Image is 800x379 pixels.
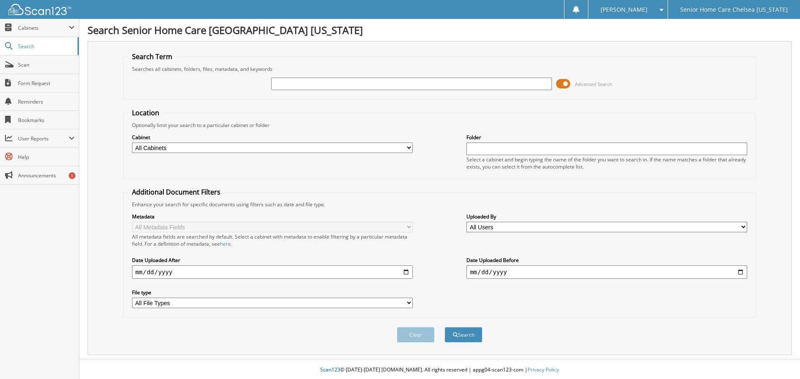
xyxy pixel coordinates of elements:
[758,339,800,379] iframe: Chat Widget
[601,7,647,12] span: [PERSON_NAME]
[18,172,75,179] span: Announcements
[132,213,413,220] label: Metadata
[128,52,176,61] legend: Search Term
[8,4,71,15] img: scan123-logo-white.svg
[128,108,163,117] legend: Location
[128,65,751,73] div: Searches all cabinets, folders, files, metadata, and keywords
[132,233,413,247] div: All metadata fields are searched by default. Select a cabinet with metadata to enable filtering b...
[466,213,747,220] label: Uploaded By
[575,81,612,87] span: Advanced Search
[680,7,788,12] span: Senior Home Care Chelsea [US_STATE]
[466,156,747,170] div: Select a cabinet and begin typing the name of the folder you want to search in. If the name match...
[18,135,69,142] span: User Reports
[18,80,75,87] span: Form Request
[18,153,75,161] span: Help
[18,24,69,31] span: Cabinets
[445,327,482,343] button: Search
[132,134,413,141] label: Cabinet
[18,117,75,124] span: Bookmarks
[528,366,559,373] a: Privacy Policy
[128,187,225,197] legend: Additional Document Filters
[128,201,751,208] div: Enhance your search for specific documents using filters such as date and file type.
[132,289,413,296] label: File type
[128,122,751,129] div: Optionally limit your search to a particular cabinet or folder
[18,61,75,68] span: Scan
[88,23,792,37] h1: Search Senior Home Care [GEOGRAPHIC_DATA] [US_STATE]
[18,43,73,50] span: Search
[132,265,413,279] input: start
[220,240,231,247] a: here
[466,257,747,264] label: Date Uploaded Before
[466,134,747,141] label: Folder
[132,257,413,264] label: Date Uploaded After
[18,98,75,105] span: Reminders
[69,172,75,179] div: 1
[320,366,340,373] span: Scan123
[397,327,435,343] button: Clear
[466,265,747,279] input: end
